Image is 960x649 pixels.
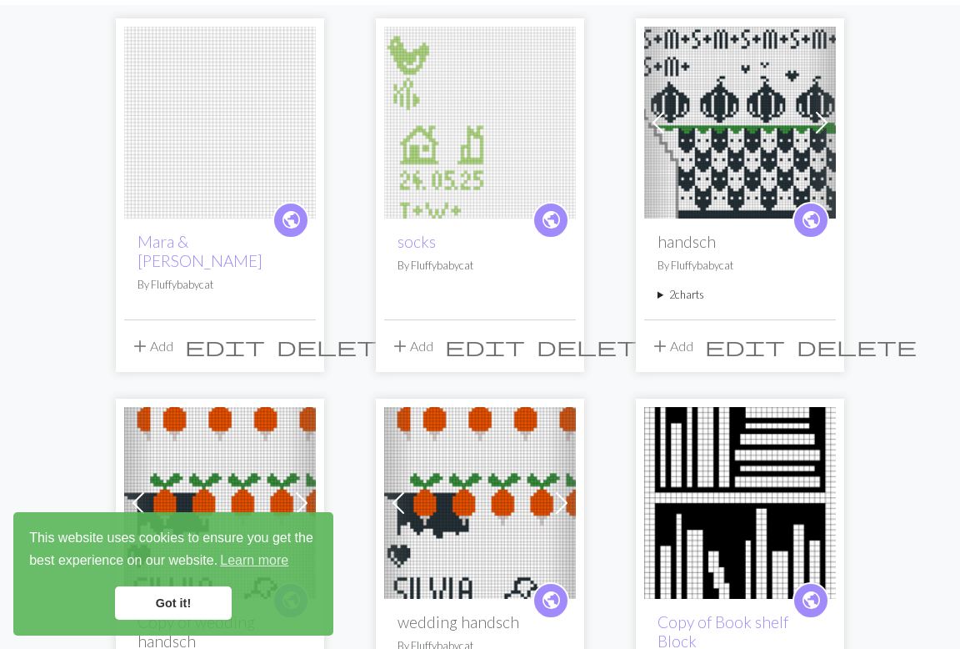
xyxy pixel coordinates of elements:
[185,336,265,356] i: Edit
[384,113,576,128] a: socks
[657,287,822,303] summary: 2charts
[281,204,302,237] i: public
[644,330,699,362] button: Add
[801,207,822,233] span: public
[792,582,829,619] a: public
[541,204,562,237] i: public
[13,512,333,636] div: cookieconsent
[531,330,662,362] button: Delete
[445,336,525,356] i: Edit
[124,493,316,509] a: wedding handsch
[124,113,316,128] a: Mara & Tobias
[390,335,410,358] span: add
[137,277,302,293] p: By Fluffybabycat
[397,612,562,631] h2: wedding handsch
[217,548,291,573] a: learn more about cookies
[384,407,576,599] img: wedding handsch
[541,584,562,617] i: public
[115,586,232,620] a: dismiss cookie message
[281,207,302,233] span: public
[801,584,822,617] i: public
[657,232,822,251] h2: handsch
[541,587,562,613] span: public
[272,202,309,239] a: public
[532,582,569,619] a: public
[124,330,179,362] button: Add
[644,407,836,599] img: Book shelf Block
[791,330,922,362] button: Delete
[792,202,829,239] a: public
[397,258,562,274] p: By Fluffybabycat
[179,330,271,362] button: Edit
[532,202,569,239] a: public
[537,335,657,358] span: delete
[277,335,397,358] span: delete
[397,232,436,251] a: socks
[644,27,836,219] img: handsch
[644,113,836,128] a: handsch
[445,335,525,358] span: edit
[384,330,439,362] button: Add
[124,27,316,219] img: Mara & Tobias
[801,587,822,613] span: public
[801,204,822,237] i: public
[130,335,150,358] span: add
[705,336,785,356] i: Edit
[384,27,576,219] img: socks
[439,330,531,362] button: Edit
[541,207,562,233] span: public
[657,258,822,274] p: By Fluffybabycat
[29,528,317,573] span: This website uses cookies to ensure you get the best experience on our website.
[797,335,917,358] span: delete
[705,335,785,358] span: edit
[137,232,262,270] a: Mara & [PERSON_NAME]
[185,335,265,358] span: edit
[650,335,670,358] span: add
[699,330,791,362] button: Edit
[644,493,836,509] a: Book shelf Block
[124,407,316,599] img: wedding handsch
[271,330,402,362] button: Delete
[384,493,576,509] a: wedding handsch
